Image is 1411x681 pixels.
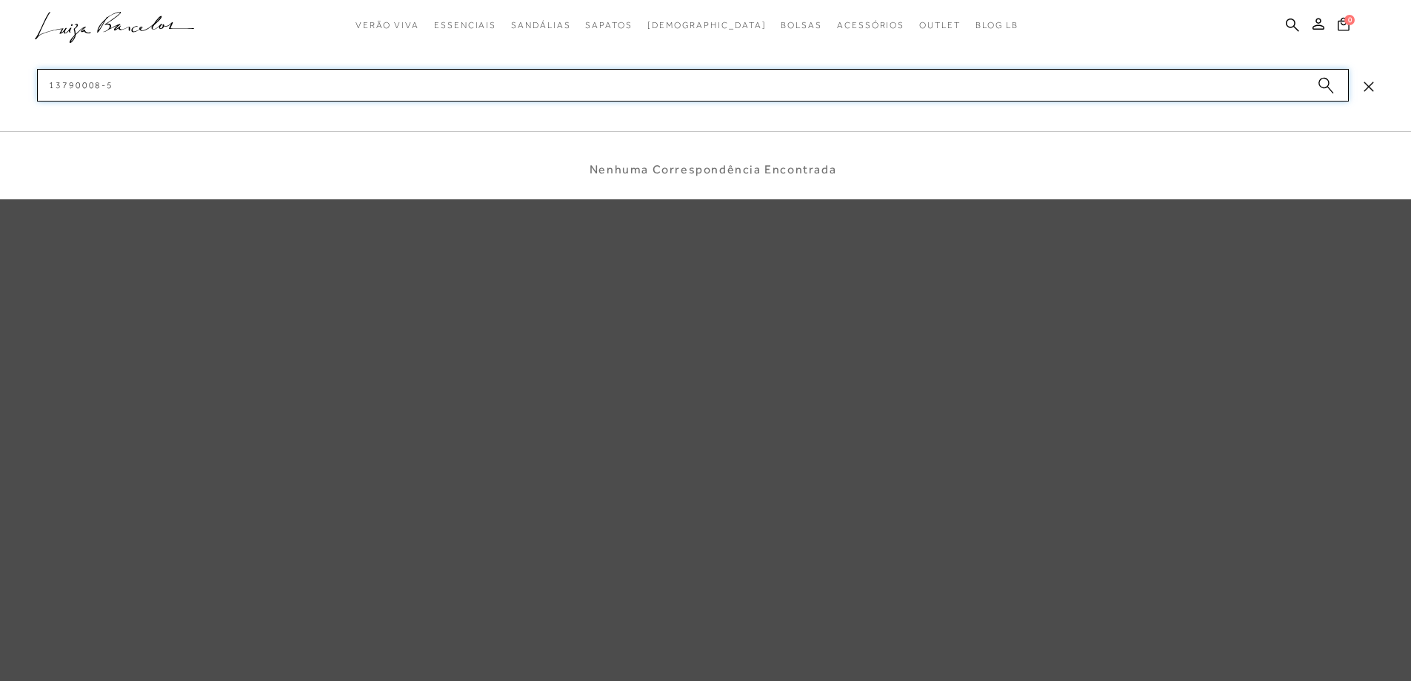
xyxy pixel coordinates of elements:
[919,20,961,30] span: Outlet
[919,12,961,39] a: categoryNavScreenReaderText
[781,12,822,39] a: categoryNavScreenReaderText
[837,12,904,39] a: categoryNavScreenReaderText
[975,12,1018,39] a: BLOG LB
[434,12,496,39] a: categoryNavScreenReaderText
[647,12,767,39] a: noSubCategoriesText
[434,20,496,30] span: Essenciais
[647,20,767,30] span: [DEMOGRAPHIC_DATA]
[356,20,419,30] span: Verão Viva
[356,12,419,39] a: categoryNavScreenReaderText
[975,20,1018,30] span: BLOG LB
[511,12,570,39] a: categoryNavScreenReaderText
[585,20,632,30] span: Sapatos
[781,20,822,30] span: Bolsas
[511,20,570,30] span: Sandálias
[37,69,1349,102] input: Buscar.
[585,12,632,39] a: categoryNavScreenReaderText
[590,162,836,177] li: Nenhuma Correspondência Encontrada
[1333,16,1354,36] button: 0
[1344,15,1355,25] span: 0
[837,20,904,30] span: Acessórios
